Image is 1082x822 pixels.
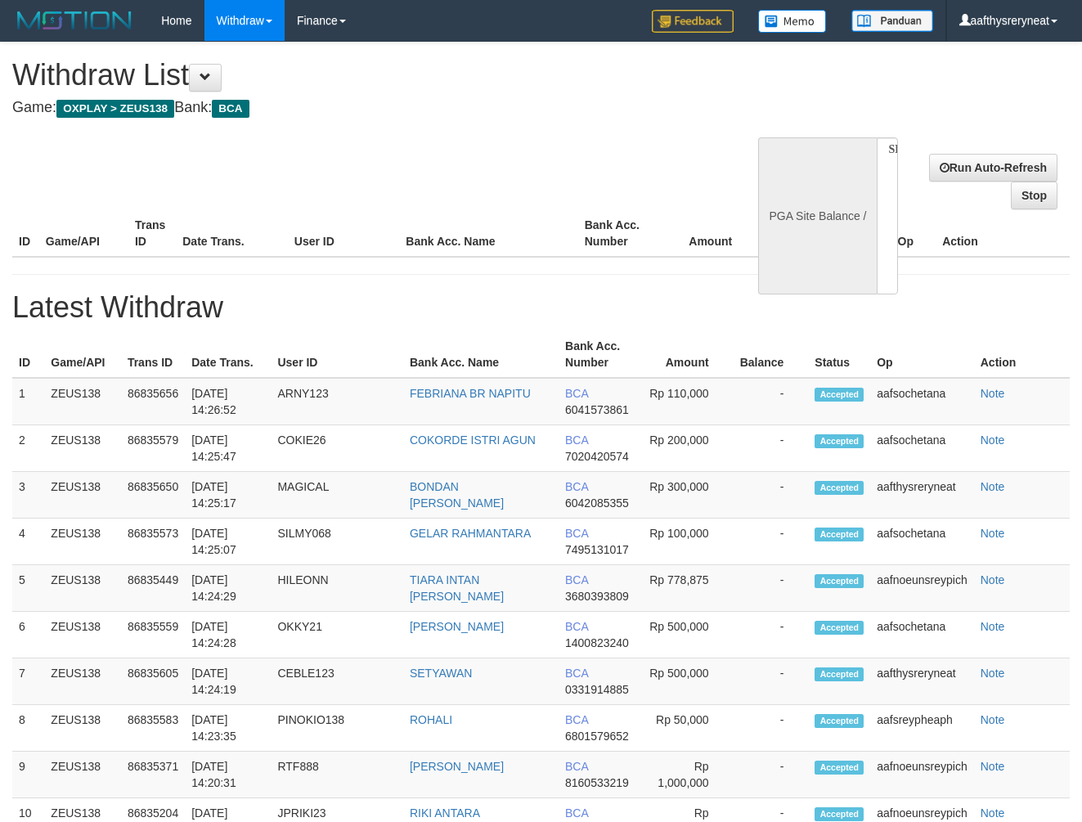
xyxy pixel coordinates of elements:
td: HILEONN [271,565,402,612]
td: [DATE] 14:25:07 [185,519,271,565]
th: Balance [757,210,838,257]
span: BCA [565,620,588,633]
td: 4 [12,519,44,565]
td: - [734,519,809,565]
img: Button%20Memo.svg [758,10,827,33]
td: aafsochetana [870,378,974,425]
a: Run Auto-Refresh [929,154,1057,182]
th: Bank Acc. Number [578,210,667,257]
td: - [734,472,809,519]
th: Date Trans. [176,210,288,257]
td: 8 [12,705,44,752]
a: Note [981,620,1005,633]
td: 7 [12,658,44,705]
img: panduan.png [851,10,933,32]
td: 1 [12,378,44,425]
td: [DATE] 14:24:28 [185,612,271,658]
th: Balance [734,331,809,378]
td: - [734,378,809,425]
a: Note [981,433,1005,447]
td: 86835559 [121,612,185,658]
td: PINOKIO138 [271,705,402,752]
a: TIARA INTAN [PERSON_NAME] [410,573,504,603]
span: BCA [565,573,588,586]
td: aafnoeunsreypich [870,565,974,612]
a: Note [981,387,1005,400]
td: COKIE26 [271,425,402,472]
span: BCA [565,433,588,447]
a: COKORDE ISTRI AGUN [410,433,536,447]
th: Action [974,331,1070,378]
td: aafnoeunsreypich [870,752,974,798]
span: Accepted [815,388,864,402]
td: - [734,752,809,798]
span: Accepted [815,434,864,448]
td: 86835650 [121,472,185,519]
td: - [734,658,809,705]
span: BCA [565,527,588,540]
td: ZEUS138 [44,519,121,565]
a: RIKI ANTARA [410,806,480,820]
span: 8160533219 [565,776,629,789]
th: ID [12,331,44,378]
a: [PERSON_NAME] [410,760,504,773]
td: 86835573 [121,519,185,565]
td: 9 [12,752,44,798]
td: ZEUS138 [44,472,121,519]
th: ID [12,210,39,257]
th: Date Trans. [185,331,271,378]
td: - [734,612,809,658]
span: Accepted [815,807,864,821]
td: aafsochetana [870,425,974,472]
td: Rp 1,000,000 [639,752,734,798]
td: aafsochetana [870,519,974,565]
th: Action [936,210,1070,257]
th: Bank Acc. Name [399,210,577,257]
td: ZEUS138 [44,425,121,472]
h1: Latest Withdraw [12,291,1070,324]
span: BCA [565,387,588,400]
td: 86835605 [121,658,185,705]
td: 3 [12,472,44,519]
span: Accepted [815,621,864,635]
a: Note [981,573,1005,586]
td: ZEUS138 [44,752,121,798]
span: 6041573861 [565,403,629,416]
span: BCA [565,667,588,680]
td: 86835579 [121,425,185,472]
td: Rp 50,000 [639,705,734,752]
td: 86835371 [121,752,185,798]
th: Op [870,331,974,378]
td: 86835583 [121,705,185,752]
span: 7495131017 [565,543,629,556]
span: OXPLAY > ZEUS138 [56,100,174,118]
span: Accepted [815,667,864,681]
div: PGA Site Balance / [758,137,876,294]
td: aafthysreryneat [870,472,974,519]
td: - [734,425,809,472]
td: RTF888 [271,752,402,798]
span: Accepted [815,481,864,495]
td: 5 [12,565,44,612]
img: MOTION_logo.png [12,8,137,33]
a: SETYAWAN [410,667,473,680]
a: Note [981,760,1005,773]
span: 1400823240 [565,636,629,649]
a: FEBRIANA BR NAPITU [410,387,531,400]
span: BCA [565,760,588,773]
td: Rp 778,875 [639,565,734,612]
td: [DATE] 14:24:29 [185,565,271,612]
td: ZEUS138 [44,378,121,425]
th: Game/API [39,210,128,257]
a: ROHALI [410,713,452,726]
a: BONDAN [PERSON_NAME] [410,480,504,510]
td: Rp 100,000 [639,519,734,565]
td: Rp 110,000 [639,378,734,425]
span: 7020420574 [565,450,629,463]
td: Rp 500,000 [639,658,734,705]
td: aafsochetana [870,612,974,658]
span: 0331914885 [565,683,629,696]
span: 6042085355 [565,496,629,510]
td: ARNY123 [271,378,402,425]
td: [DATE] 14:26:52 [185,378,271,425]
